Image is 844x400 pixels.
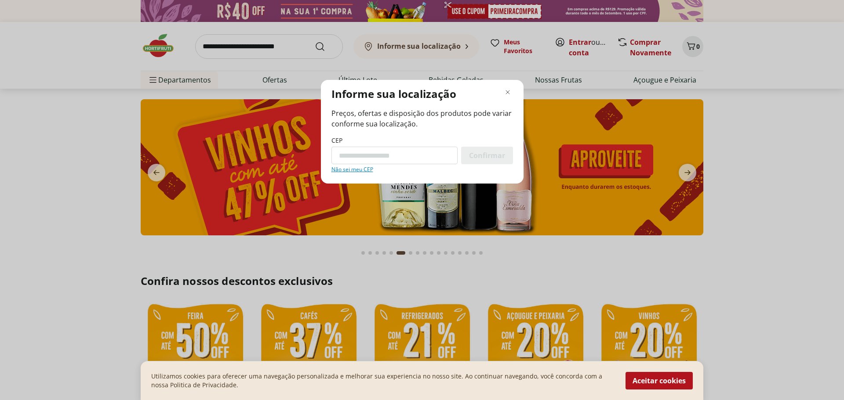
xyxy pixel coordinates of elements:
[502,87,513,97] button: Fechar modal de regionalização
[331,166,373,173] a: Não sei meu CEP
[461,147,513,164] button: Confirmar
[469,152,505,159] span: Confirmar
[321,80,524,184] div: Modal de regionalização
[331,136,342,145] label: CEP
[331,87,456,101] p: Informe sua localização
[151,372,615,389] p: Utilizamos cookies para oferecer uma navegação personalizada e melhorar sua experiencia no nosso ...
[626,372,693,389] button: Aceitar cookies
[331,108,513,129] span: Preços, ofertas e disposição dos produtos pode variar conforme sua localização.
